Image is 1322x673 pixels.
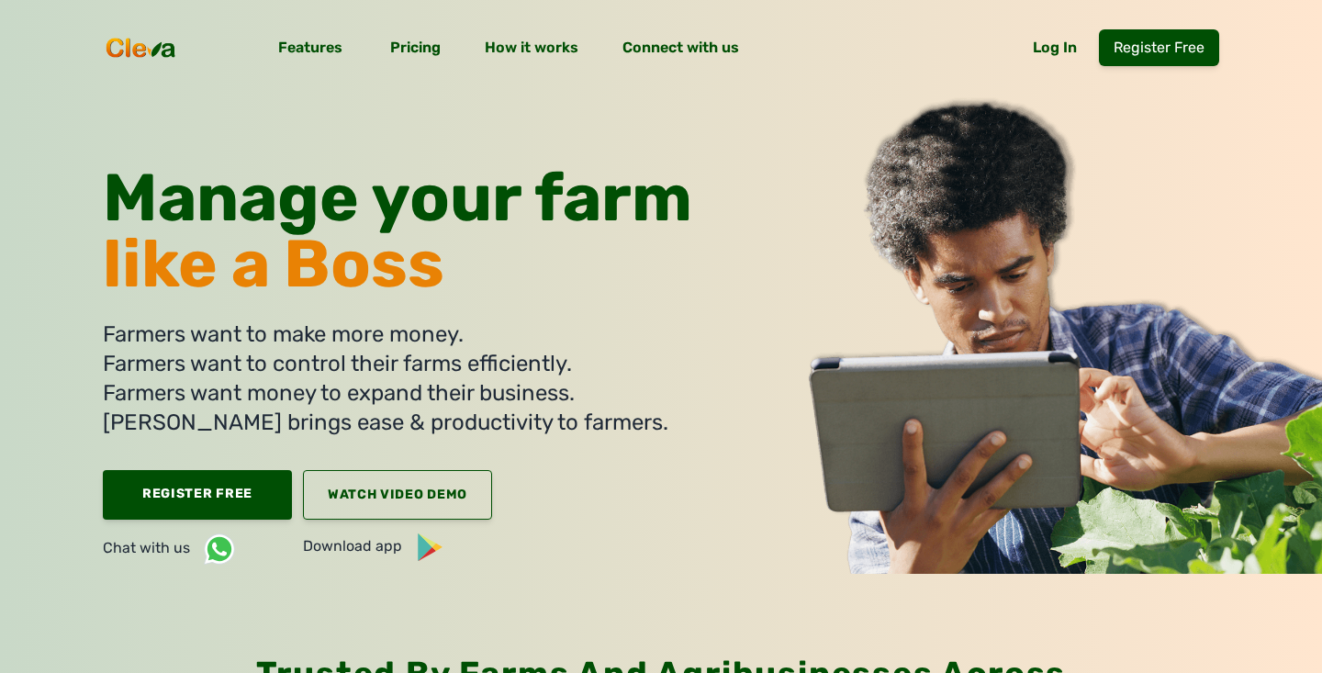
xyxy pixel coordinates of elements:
a: Log In [1029,39,1081,64]
span: Manage your farm [103,159,692,237]
a: How it works [466,29,597,66]
span: Download app [303,537,413,555]
li: Farmers want to make more money. [103,320,692,349]
a: Connect with us [604,29,757,66]
img: guy with laptop [793,92,1322,574]
span: Connect with us [619,39,743,64]
span: How it works [481,39,582,64]
a: Register Free [103,470,292,520]
a: Download app [303,531,492,567]
span: Chat with us [103,539,201,556]
li: [PERSON_NAME] brings ease & productivity to farmers. [103,408,692,437]
span: like a Boss [103,225,444,303]
a: Pricing [372,29,459,66]
a: Register Free [1099,29,1219,66]
a: Chat with us [103,531,292,567]
span: Pricing [387,39,444,64]
span: Features [274,39,346,64]
a: Watch Video Demo [303,470,492,520]
img: cleva_logo.png [103,36,179,60]
li: Farmers want to control their farms efficiently. [103,349,692,378]
li: Farmers want money to expand their business. [103,378,692,408]
a: Features [271,39,350,64]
